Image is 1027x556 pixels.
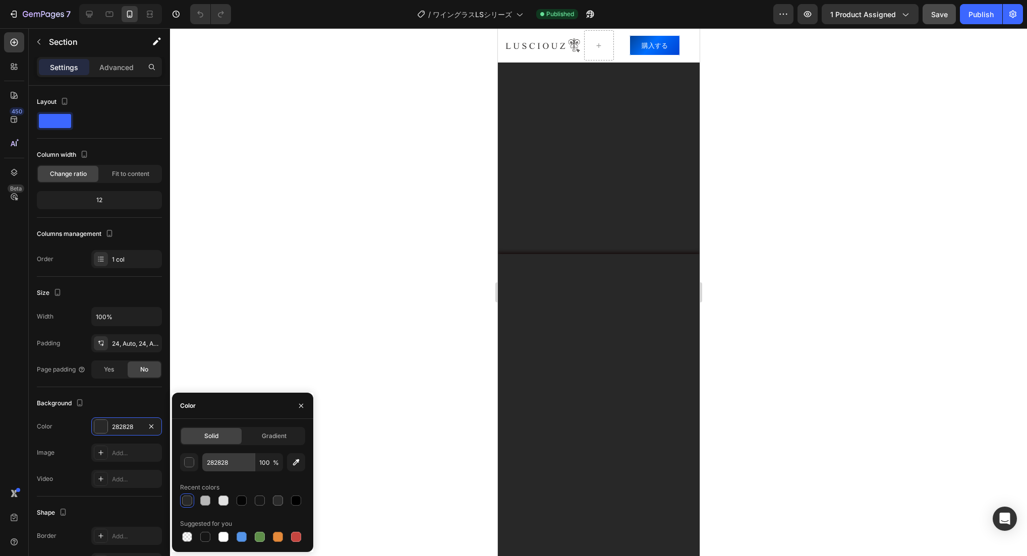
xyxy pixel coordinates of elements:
input: Eg: FFFFFF [202,453,255,471]
span: Solid [204,431,218,441]
div: Width [37,312,53,321]
div: Open Intercom Messenger [993,507,1017,531]
div: Shape [37,506,69,520]
div: Publish [968,9,994,20]
div: Columns management [37,227,116,241]
div: Add... [112,532,159,541]
div: Beta [8,184,24,193]
button: Save [923,4,956,24]
div: Add... [112,449,159,458]
div: 450 [10,107,24,115]
span: Published [546,10,574,19]
div: Add... [112,475,159,484]
span: Fit to content [112,169,149,178]
span: Change ratio [50,169,87,178]
input: Auto [92,307,161,326]
div: 12 [39,193,160,207]
div: Recent colors [180,483,219,492]
p: 7 [66,8,71,20]
iframe: Design area [498,28,700,556]
button: Publish [960,4,1002,24]
div: Video [37,474,53,483]
div: Size [37,286,64,300]
div: Color [37,422,52,431]
span: No [140,365,148,374]
span: Save [931,10,948,19]
div: Color [180,401,196,410]
div: Background [37,397,86,410]
div: Column width [37,148,90,162]
span: Yes [104,365,114,374]
p: Settings [50,62,78,73]
span: / [428,9,431,20]
span: Gradient [262,431,287,441]
div: Layout [37,95,71,109]
div: 282828 [112,422,141,431]
div: Padding [37,339,60,348]
button: 1 product assigned [822,4,919,24]
p: Advanced [99,62,134,73]
div: Suggested for you [180,519,232,528]
span: ワイングラスLSシリーズ [433,9,512,20]
span: % [273,458,279,467]
div: 1 col [112,255,159,264]
div: Page padding [37,365,86,374]
div: Image [37,448,54,457]
button: 7 [4,4,75,24]
div: Order [37,255,53,264]
div: 24, Auto, 24, Auto [112,339,159,348]
p: Section [49,36,132,48]
span: 1 product assigned [830,9,896,20]
div: Border [37,531,56,540]
div: Undo/Redo [190,4,231,24]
